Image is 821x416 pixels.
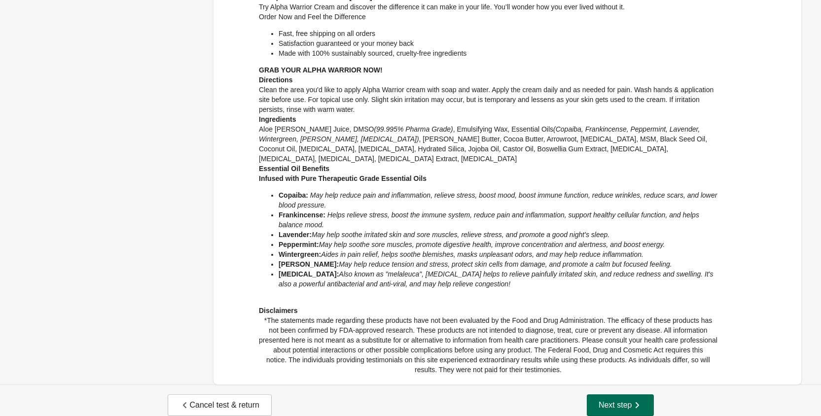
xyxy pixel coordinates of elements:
[319,241,665,248] em: May help soothe sore muscles, promote digestive health, improve concentration and alertness, and ...
[317,241,319,248] strong: :
[279,241,317,248] strong: Peppermint
[599,400,642,410] span: Next step
[259,307,298,314] strong: Disclaimers
[259,115,296,123] strong: Ingredients
[339,260,672,268] em: May help reduce tension and stress, protect skin cells from damage, and promote a calm but focuse...
[374,125,453,133] em: (99.995% Pharma Grade)
[279,191,308,199] strong: Copaiba:
[279,38,717,48] li: Satisfaction guaranteed or your money back
[259,12,717,22] h4: Order Now and Feel the Difference
[279,270,713,288] em: Also known as "melaleuca", [MEDICAL_DATA] helps to relieve painfully irritated skin, and reduce r...
[180,400,259,410] span: Cancel test & return
[279,191,717,209] em: May help reduce pain and inflammation, relieve stress, boost mood, boost immune function, reduce ...
[321,250,643,258] em: Aides in pain relief, helps soothe blemishes, masks unpleasant odors, and may help reduce inflamm...
[279,211,699,229] em: Helps relieve stress, boost the immune system, reduce pain and inflammation, support healthy cell...
[279,250,319,258] strong: Wintergreen
[259,174,427,182] strong: Infused with Pure Therapeutic Grade Essential Oils
[312,231,609,239] em: May help soothe irritated skin and sore muscles, relieve stress, and promote a good night's sleep.
[587,394,654,416] button: Next step
[279,231,309,239] strong: Lavender
[279,270,339,278] strong: [MEDICAL_DATA]:
[168,394,272,416] button: Cancel test & return
[259,85,717,114] p: Clean the area you'd like to apply Alpha Warrior cream with soap and water. Apply the cream daily...
[279,260,336,268] strong: [PERSON_NAME]
[309,231,312,239] strong: :
[319,250,321,258] strong: :
[259,315,717,375] p: *The statements made regarding these products have not been evaluated by the Food and Drug Admini...
[259,66,383,74] strong: GRAB YOUR ALPHA WARRIOR NOW!
[336,260,339,268] strong: :
[259,124,717,164] p: Aloe [PERSON_NAME] Juice, DMSO , Emulsifying Wax, Essential Oils , [PERSON_NAME] Butter, Cocoa Bu...
[259,165,329,173] strong: Essential Oil Benefits
[259,76,292,84] strong: Directions
[279,48,717,58] li: Made with 100% sustainably sourced, cruelty-free ingredients
[279,211,325,219] strong: Frankincense:
[279,29,717,38] li: Fast, free shipping on all orders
